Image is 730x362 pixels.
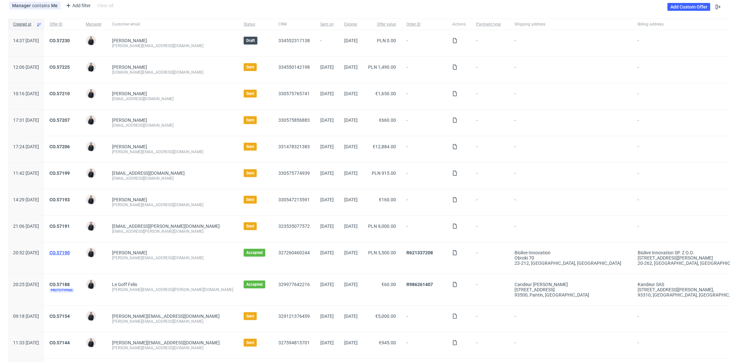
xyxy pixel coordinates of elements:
[375,314,396,319] span: €5,000.00
[246,118,254,123] span: Sent
[112,224,220,229] span: [EMAIL_ADDRESS][PERSON_NAME][DOMAIN_NAME]
[320,224,334,229] span: [DATE]
[406,91,442,101] span: -
[320,38,334,48] span: -
[515,287,627,292] div: [STREET_ADDRESS]
[515,255,627,261] div: Obroki 70
[379,340,396,345] span: €945.00
[244,22,268,27] span: Status
[246,250,263,255] span: Accepted
[344,38,358,43] span: [DATE]
[112,123,233,128] div: [EMAIL_ADDRESS][DOMAIN_NAME]
[49,171,70,176] a: CO.57199
[406,340,442,351] span: -
[373,144,396,149] span: €12,884.00
[86,63,96,72] img: Adrian Margula
[476,91,504,101] span: -
[49,118,70,123] a: CO.57207
[406,144,442,154] span: -
[476,118,504,128] span: -
[13,197,39,202] span: 14:29 [DATE]
[476,314,504,324] span: -
[86,142,96,151] img: Adrian Margula
[320,250,334,255] span: [DATE]
[476,38,504,48] span: -
[49,340,70,345] a: CO.57144
[86,195,96,204] img: Adrian Margula
[278,197,310,202] a: 330547215591
[368,224,396,229] span: PLN 9,000.00
[368,64,396,70] span: PLN 1,490.00
[476,224,504,234] span: -
[476,282,504,298] span: -
[320,22,334,27] span: Sent on
[112,255,233,261] div: [PERSON_NAME][EMAIL_ADDRESS][DOMAIN_NAME]
[515,171,627,181] span: -
[320,91,334,96] span: [DATE]
[49,144,70,149] a: CO.57206
[278,171,310,176] a: 330575774939
[278,64,310,70] a: 334550142198
[476,340,504,351] span: -
[515,314,627,324] span: -
[86,36,96,45] img: Adrian Margula
[13,314,39,319] span: 09:18 [DATE]
[278,22,310,27] span: CRM
[515,261,627,266] div: 23-212, [GEOGRAPHIC_DATA] , [GEOGRAPHIC_DATA]
[112,171,185,176] span: [EMAIL_ADDRESS][DOMAIN_NAME]
[86,248,96,257] img: Adrian Margula
[372,171,396,176] span: PLN 915.00
[344,64,358,70] span: [DATE]
[515,118,627,128] span: -
[13,340,39,345] span: 11:33 [DATE]
[452,22,466,27] span: Actions
[86,312,96,321] img: Adrian Margula
[379,197,396,202] span: €160.00
[515,340,627,351] span: -
[278,314,310,319] a: 329121376459
[278,118,310,123] a: 330575856883
[515,292,627,298] div: 93500, Pantin , [GEOGRAPHIC_DATA]
[49,224,70,229] a: CO.57191
[344,340,358,345] span: [DATE]
[63,0,92,11] div: Add filter
[667,3,710,11] a: Add Custom Offer
[32,3,51,8] span: contains
[112,64,147,70] a: [PERSON_NAME]
[246,197,254,202] span: Sent
[377,38,396,43] span: PLN 0.00
[368,250,396,255] span: PLN 3,500.00
[406,314,442,324] span: -
[344,144,358,149] span: [DATE]
[515,224,627,234] span: -
[476,22,504,27] span: Payment type
[278,91,310,96] a: 330575765741
[49,288,74,293] span: Prototyping
[278,224,310,229] a: 323535077572
[515,38,627,48] span: -
[320,171,334,176] span: [DATE]
[13,64,39,70] span: 12:06 [DATE]
[344,197,358,202] span: [DATE]
[51,3,58,8] div: Me
[49,64,70,70] a: CO.57225
[515,144,627,154] span: -
[246,340,254,345] span: Sent
[112,250,147,255] a: [PERSON_NAME]
[278,282,310,287] a: 329977642216
[86,116,96,125] img: Adrian Margula
[375,91,396,96] span: €1,650.00
[86,89,96,98] img: Adrian Margula
[320,64,334,70] span: [DATE]
[49,250,70,255] a: CO.57190
[368,22,396,27] span: Offer value
[476,64,504,75] span: -
[112,340,220,345] span: [PERSON_NAME][EMAIL_ADDRESS][DOMAIN_NAME]
[379,118,396,123] span: €660.00
[112,287,233,292] div: [PERSON_NAME][EMAIL_ADDRESS][PERSON_NAME][DOMAIN_NAME]
[344,22,358,27] span: Expires
[515,64,627,75] span: -
[49,91,70,96] a: CO.57210
[112,91,147,96] a: [PERSON_NAME]
[246,282,263,287] span: Accepted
